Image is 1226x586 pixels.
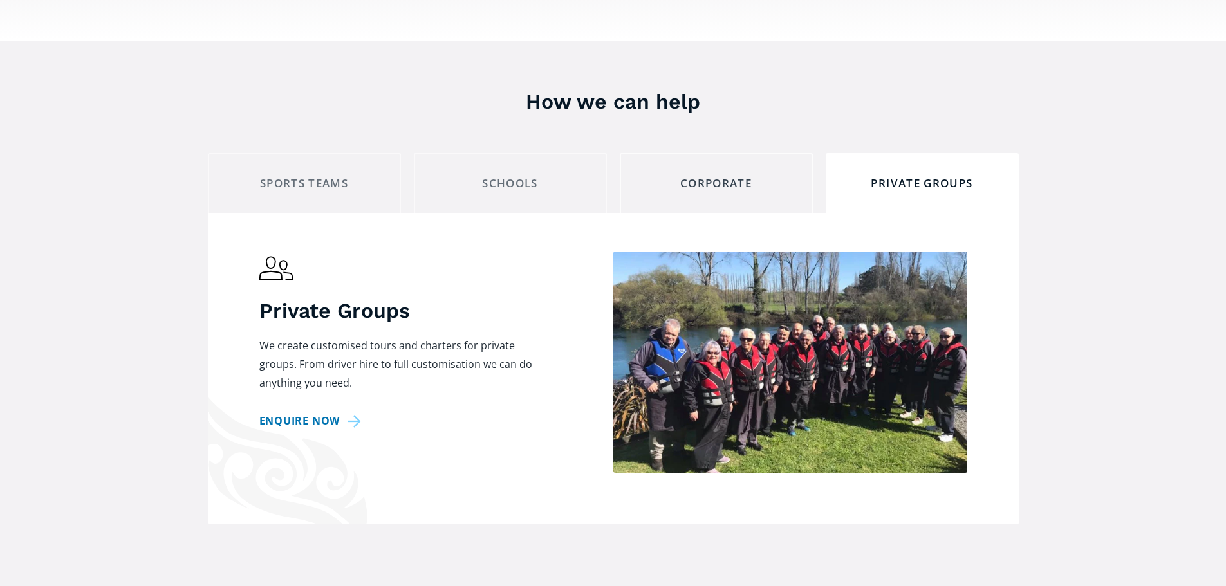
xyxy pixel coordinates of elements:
[613,252,967,473] img: Private group photo by a river
[219,174,390,194] div: Sports Teams
[259,298,549,324] h3: Private Groups
[631,174,802,194] div: Corporate
[837,174,1008,194] div: Private Groups
[425,174,596,194] div: Schools
[259,336,549,392] p: We create customised tours and charters for private groups. From driver hire to full customisatio...
[259,412,366,430] a: Enquire now
[13,89,1213,114] h3: How we can help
